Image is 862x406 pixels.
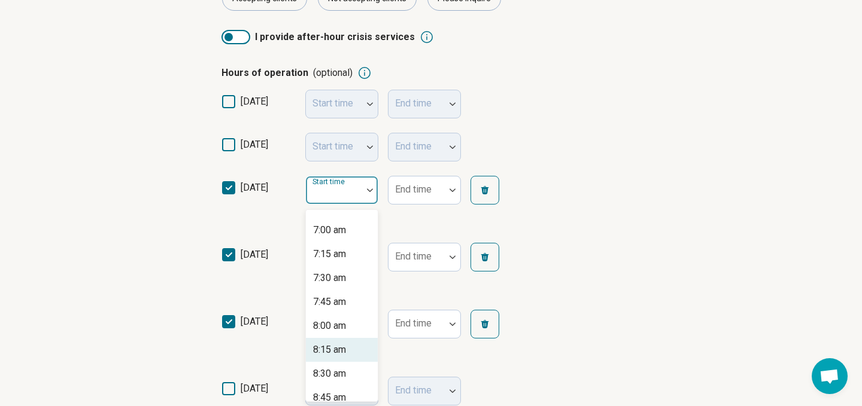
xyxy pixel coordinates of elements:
label: End time [395,184,432,195]
div: 7:15 am [313,247,346,261]
div: 7:30 am [313,271,346,285]
label: End time [395,251,432,262]
span: (optional) [313,66,353,80]
span: [DATE] [241,96,268,107]
span: I provide after-hour crisis services [255,30,415,44]
div: 8:15 am [313,343,346,357]
span: [DATE] [241,182,268,193]
div: 7:00 am [313,223,346,237]
p: Hours of operation [221,66,353,80]
div: 8:00 am [313,319,346,333]
span: [DATE] [241,316,268,327]
span: [DATE] [241,139,268,150]
span: [DATE] [241,383,268,394]
span: [DATE] [241,249,268,260]
div: 7:45 am [313,295,346,309]
div: 8:45 am [313,390,346,405]
div: 8:30 am [313,367,346,381]
label: End time [395,318,432,329]
label: Start time [312,178,347,186]
div: Open chat [812,358,848,394]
